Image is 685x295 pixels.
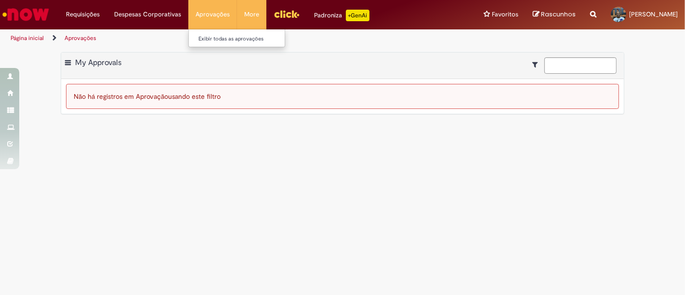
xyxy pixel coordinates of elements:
[11,34,44,42] a: Página inicial
[66,84,619,109] div: Não há registros em Aprovação
[66,10,100,19] span: Requisições
[346,10,369,21] p: +GenAi
[196,10,230,19] span: Aprovações
[65,34,96,42] a: Aprovações
[274,7,300,21] img: click_logo_yellow_360x200.png
[188,29,285,47] ul: Aprovações
[7,29,449,47] ul: Trilhas de página
[75,58,121,67] span: My Approvals
[541,10,576,19] span: Rascunhos
[629,10,678,18] span: [PERSON_NAME]
[532,61,542,68] i: Mostrar filtros para: Suas Solicitações
[114,10,181,19] span: Despesas Corporativas
[168,92,221,101] span: usando este filtro
[492,10,518,19] span: Favoritos
[533,10,576,19] a: Rascunhos
[314,10,369,21] div: Padroniza
[244,10,259,19] span: More
[1,5,51,24] img: ServiceNow
[189,34,295,44] a: Exibir todas as aprovações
